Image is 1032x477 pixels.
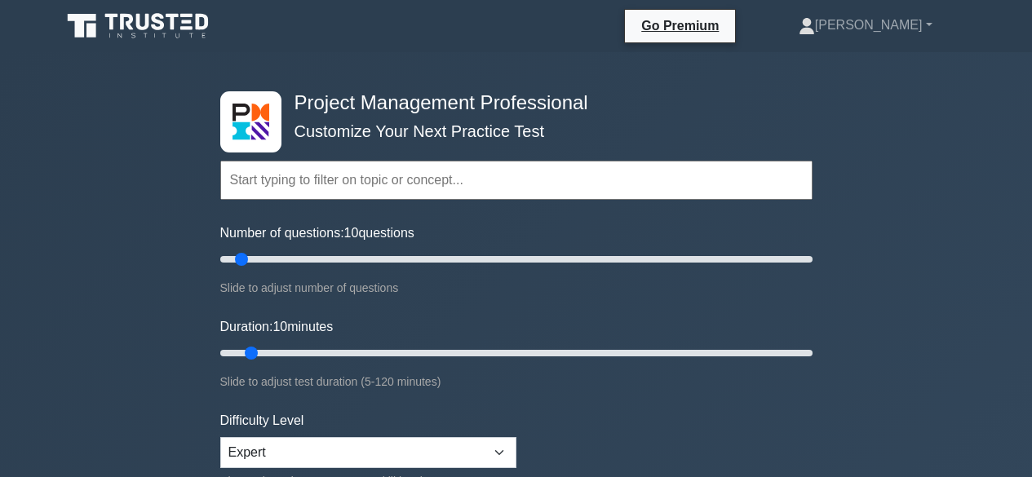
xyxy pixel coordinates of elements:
[220,411,304,431] label: Difficulty Level
[220,317,334,337] label: Duration: minutes
[631,15,729,36] a: Go Premium
[220,372,813,391] div: Slide to adjust test duration (5-120 minutes)
[220,278,813,298] div: Slide to adjust number of questions
[220,223,414,243] label: Number of questions: questions
[220,161,813,200] input: Start typing to filter on topic or concept...
[288,91,733,115] h4: Project Management Professional
[344,226,359,240] span: 10
[760,9,972,42] a: [PERSON_NAME]
[272,320,287,333] span: 10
